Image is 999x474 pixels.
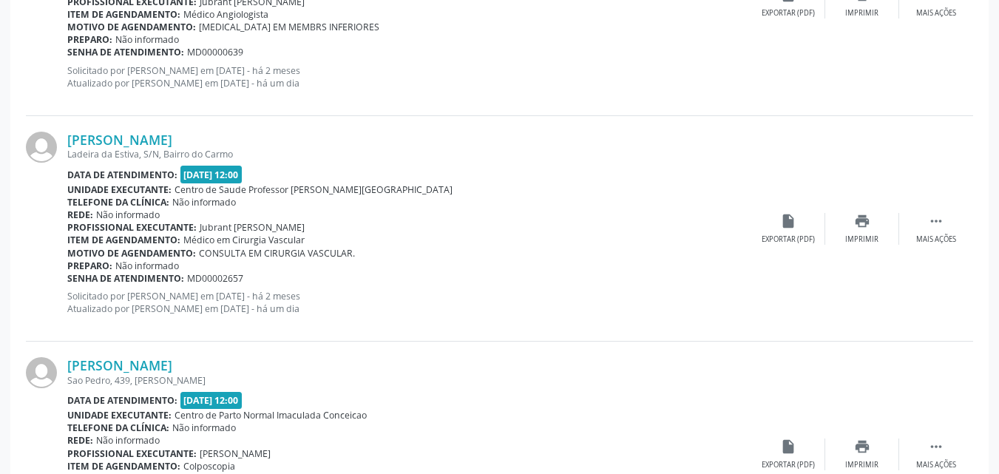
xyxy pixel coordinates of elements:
span: Jubrant [PERSON_NAME] [200,221,305,234]
b: Item de agendamento: [67,460,180,473]
b: Preparo: [67,260,112,272]
p: Solicitado por [PERSON_NAME] em [DATE] - há 2 meses Atualizado por [PERSON_NAME] em [DATE] - há u... [67,290,751,315]
b: Item de agendamento: [67,8,180,21]
div: Exportar (PDF) [762,8,815,18]
b: Profissional executante: [67,221,197,234]
div: Ladeira da Estiva, S/N, Bairro do Carmo [67,148,751,160]
span: [DATE] 12:00 [180,392,243,409]
b: Data de atendimento: [67,394,177,407]
div: Imprimir [845,234,878,245]
span: Centro de Parto Normal Imaculada Conceicao [175,409,367,421]
i: insert_drive_file [780,213,796,229]
div: Exportar (PDF) [762,234,815,245]
i: insert_drive_file [780,439,796,455]
span: Não informado [96,434,160,447]
span: Não informado [115,33,179,46]
span: [MEDICAL_DATA] EM MEMBRS INFERIORES [199,21,379,33]
span: Não informado [172,196,236,209]
b: Rede: [67,209,93,221]
img: img [26,357,57,388]
b: Profissional executante: [67,447,197,460]
i:  [928,213,944,229]
span: Não informado [115,260,179,272]
span: [DATE] 12:00 [180,166,243,183]
i:  [928,439,944,455]
b: Data de atendimento: [67,169,177,181]
b: Telefone da clínica: [67,196,169,209]
a: [PERSON_NAME] [67,357,172,373]
a: [PERSON_NAME] [67,132,172,148]
i: print [854,439,870,455]
div: Mais ações [916,8,956,18]
span: MD00002657 [187,272,243,285]
span: Médico Angiologista [183,8,268,21]
i: print [854,213,870,229]
b: Rede: [67,434,93,447]
div: Exportar (PDF) [762,460,815,470]
div: Sao Pedro, 439, [PERSON_NAME] [67,374,751,387]
span: Não informado [172,421,236,434]
b: Motivo de agendamento: [67,21,196,33]
span: [PERSON_NAME] [200,447,271,460]
span: Colposcopia [183,460,235,473]
div: Imprimir [845,8,878,18]
b: Preparo: [67,33,112,46]
b: Unidade executante: [67,183,172,196]
div: Mais ações [916,460,956,470]
div: Mais ações [916,234,956,245]
b: Senha de atendimento: [67,46,184,58]
p: Solicitado por [PERSON_NAME] em [DATE] - há 2 meses Atualizado por [PERSON_NAME] em [DATE] - há u... [67,64,751,89]
span: MD00000639 [187,46,243,58]
b: Unidade executante: [67,409,172,421]
b: Item de agendamento: [67,234,180,246]
b: Motivo de agendamento: [67,247,196,260]
img: img [26,132,57,163]
span: Centro de Saude Professor [PERSON_NAME][GEOGRAPHIC_DATA] [175,183,453,196]
span: CONSULTA EM CIRURGIA VASCULAR. [199,247,355,260]
span: Não informado [96,209,160,221]
span: Médico em Cirurgia Vascular [183,234,305,246]
b: Senha de atendimento: [67,272,184,285]
div: Imprimir [845,460,878,470]
b: Telefone da clínica: [67,421,169,434]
